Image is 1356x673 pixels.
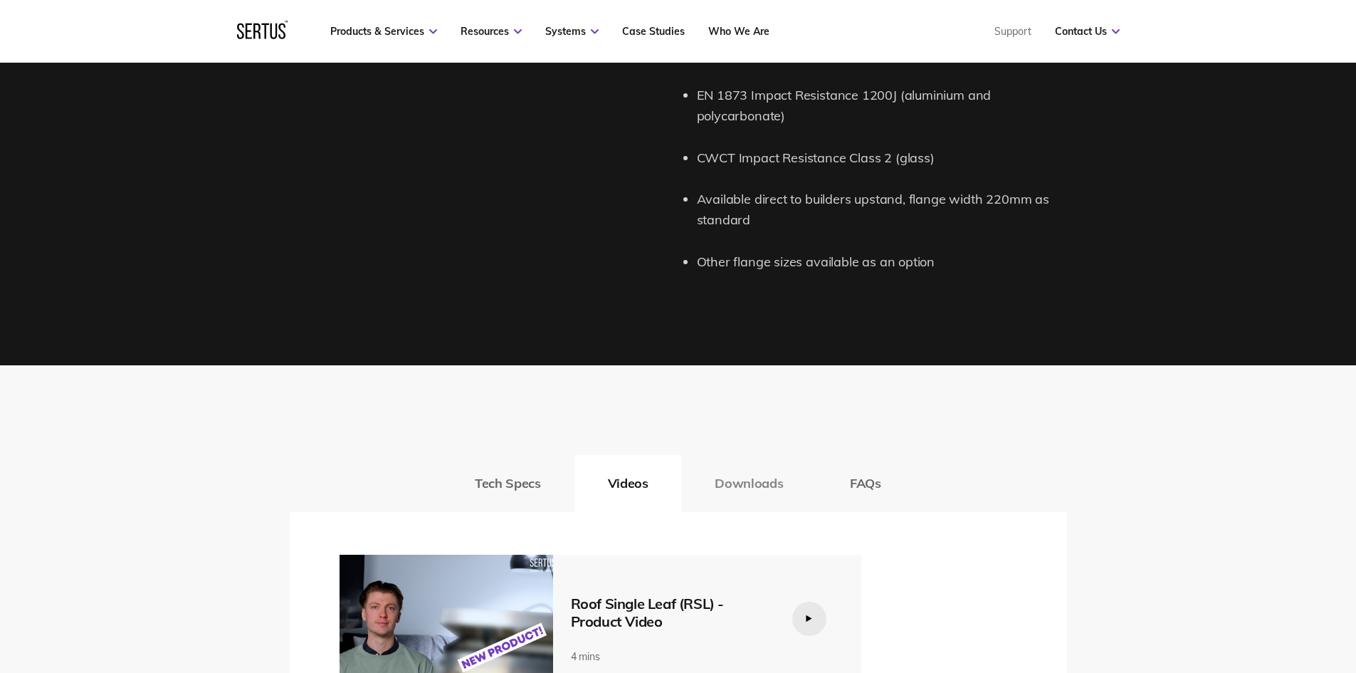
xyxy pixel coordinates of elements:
button: Tech Specs [441,455,574,512]
a: Products & Services [330,25,437,38]
li: Other flange sizes available as an option [697,252,1067,273]
a: Support [994,25,1031,38]
a: Who We Are [708,25,769,38]
li: EN 1873 Impact Resistance 1200J (aluminium and polycarbonate) [697,85,1067,127]
a: Resources [461,25,522,38]
a: Systems [545,25,599,38]
a: Case Studies [622,25,685,38]
div: 4 mins [571,650,770,663]
a: Contact Us [1055,25,1120,38]
li: CWCT Impact Resistance Class 2 (glass) [697,148,1067,169]
button: Downloads [681,455,816,512]
li: Available direct to builders upstand, flange width 220mm as standard [697,189,1067,231]
button: FAQs [816,455,915,512]
div: Roof Single Leaf (RSL) - Product Video [571,595,770,630]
